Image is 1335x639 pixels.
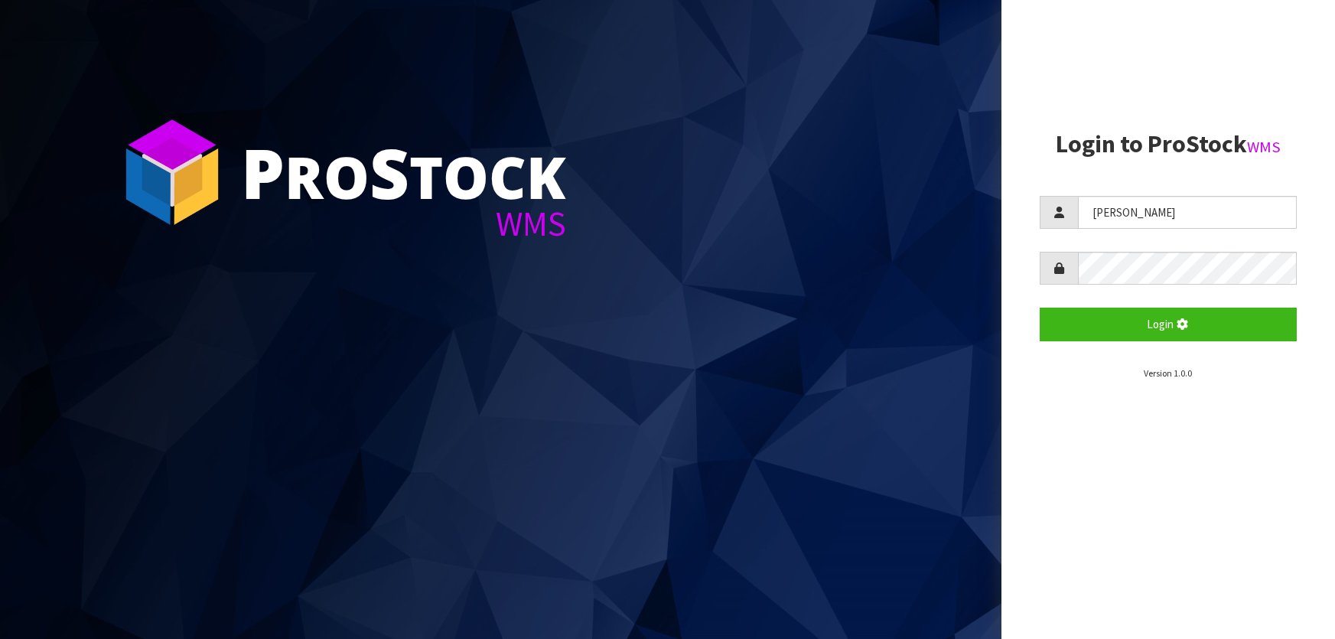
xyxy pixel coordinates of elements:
img: ProStock Cube [115,115,230,230]
span: S [370,126,409,219]
button: Login [1040,308,1297,341]
div: ro tock [241,138,566,207]
span: P [241,126,285,219]
small: Version 1.0.0 [1144,367,1192,379]
h2: Login to ProStock [1040,131,1297,158]
input: Username [1078,196,1297,229]
div: WMS [241,207,566,241]
small: WMS [1247,137,1281,157]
